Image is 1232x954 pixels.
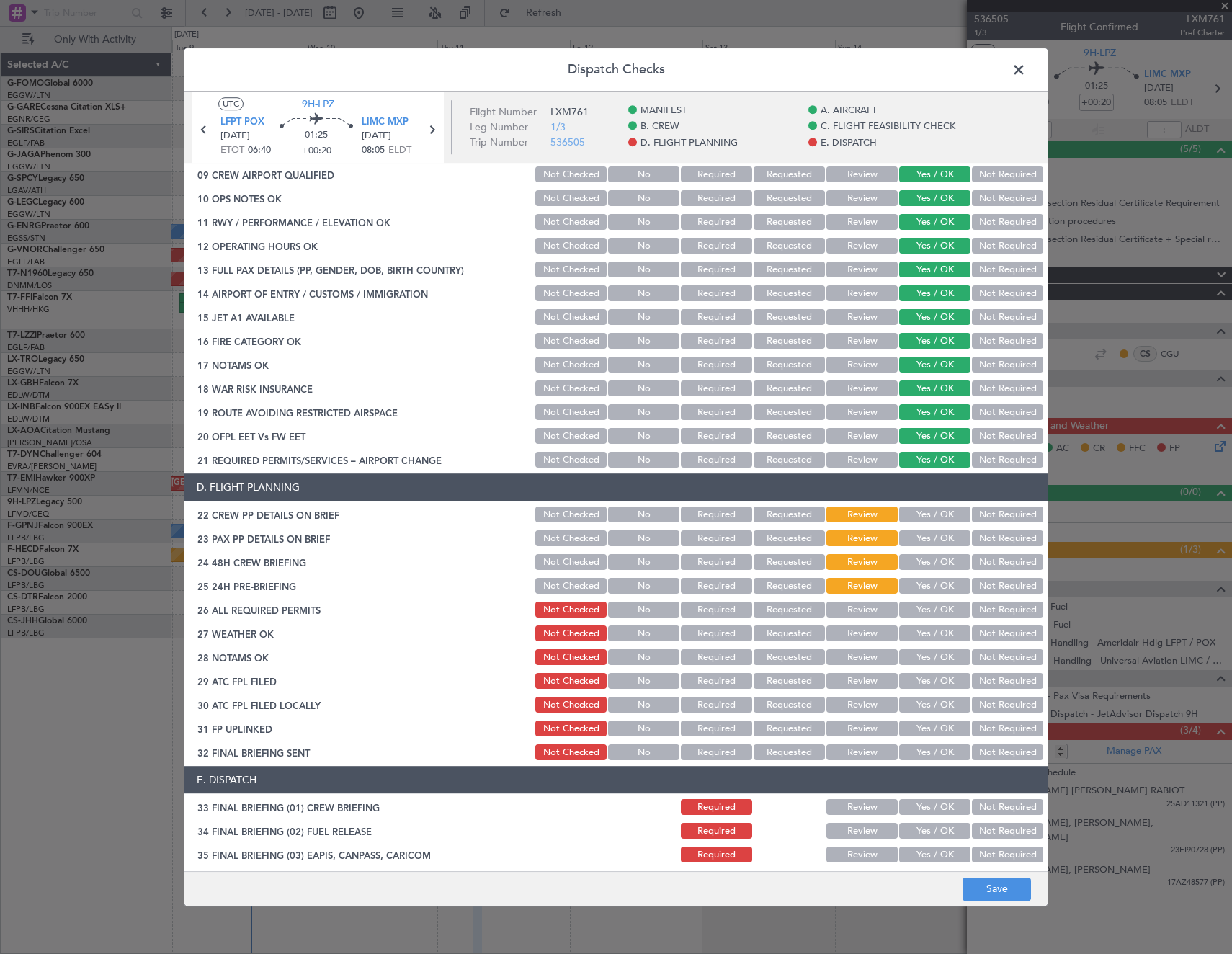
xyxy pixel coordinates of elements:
button: Not Required [972,310,1043,326]
button: Not Required [972,405,1043,421]
button: Yes / OK [899,286,970,302]
button: Not Required [972,215,1043,231]
button: Yes / OK [899,697,970,713]
button: Not Required [972,602,1043,618]
button: Not Required [972,674,1043,690]
button: Yes / OK [899,429,970,445]
button: Not Required [972,579,1043,594]
button: Yes / OK [899,847,970,863]
button: Not Required [972,555,1043,571]
button: Not Required [972,626,1043,642]
header: Dispatch Checks [184,48,1048,92]
button: Yes / OK [899,507,970,523]
button: Not Required [972,357,1043,373]
button: Yes / OK [899,674,970,690]
button: Yes / OK [899,239,970,254]
button: Not Required [972,239,1043,254]
button: Not Required [972,507,1043,523]
button: Not Required [972,286,1043,302]
button: Not Required [972,721,1043,737]
button: Not Required [972,381,1043,397]
button: Yes / OK [899,531,970,547]
button: Yes / OK [899,745,970,761]
button: Yes / OK [899,191,970,207]
button: Yes / OK [899,453,970,468]
button: Not Required [972,262,1043,278]
button: Yes / OK [899,824,970,839]
button: Yes / OK [899,167,970,183]
button: Not Required [972,191,1043,207]
button: Not Required [972,167,1043,183]
button: Not Required [972,650,1043,666]
button: Yes / OK [899,579,970,594]
button: Not Required [972,334,1043,349]
button: Not Required [972,531,1043,547]
button: Yes / OK [899,357,970,373]
button: Not Required [972,697,1043,713]
button: Yes / OK [899,262,970,278]
button: Not Required [972,453,1043,468]
button: Yes / OK [899,405,970,421]
button: Not Required [972,745,1043,761]
button: Not Required [972,847,1043,863]
button: Yes / OK [899,721,970,737]
button: Save [963,878,1031,901]
button: Not Required [972,429,1043,445]
button: Yes / OK [899,381,970,397]
button: Not Required [972,824,1043,839]
button: Yes / OK [899,800,970,816]
button: Yes / OK [899,626,970,642]
button: Yes / OK [899,602,970,618]
button: Yes / OK [899,215,970,231]
button: Not Required [972,800,1043,816]
button: Yes / OK [899,555,970,571]
button: Yes / OK [899,334,970,349]
button: Yes / OK [899,310,970,326]
button: Yes / OK [899,650,970,666]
